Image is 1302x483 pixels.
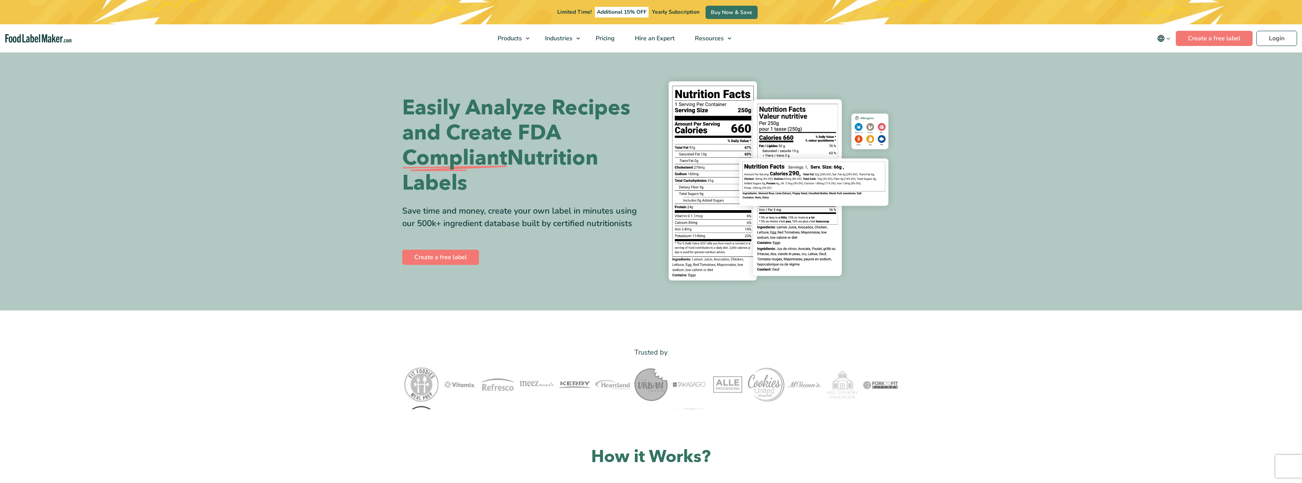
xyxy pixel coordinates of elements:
[595,7,649,17] span: Additional 15% OFF
[625,24,683,52] a: Hire an Expert
[693,34,725,43] span: Resources
[402,95,645,196] h1: Easily Analyze Recipes and Create FDA Nutrition Labels
[402,146,507,171] span: Compliant
[706,6,758,19] a: Buy Now & Save
[535,24,584,52] a: Industries
[495,34,523,43] span: Products
[652,8,699,16] span: Yearly Subscription
[633,34,676,43] span: Hire an Expert
[557,8,592,16] span: Limited Time!
[593,34,615,43] span: Pricing
[685,24,735,52] a: Resources
[543,34,573,43] span: Industries
[488,24,533,52] a: Products
[402,205,645,230] div: Save time and money, create your own label in minutes using our 500k+ ingredient database built b...
[1176,31,1253,46] a: Create a free label
[402,446,900,468] h2: How it Works?
[402,250,479,265] a: Create a free label
[402,347,900,358] p: Trusted by
[586,24,623,52] a: Pricing
[1256,31,1297,46] a: Login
